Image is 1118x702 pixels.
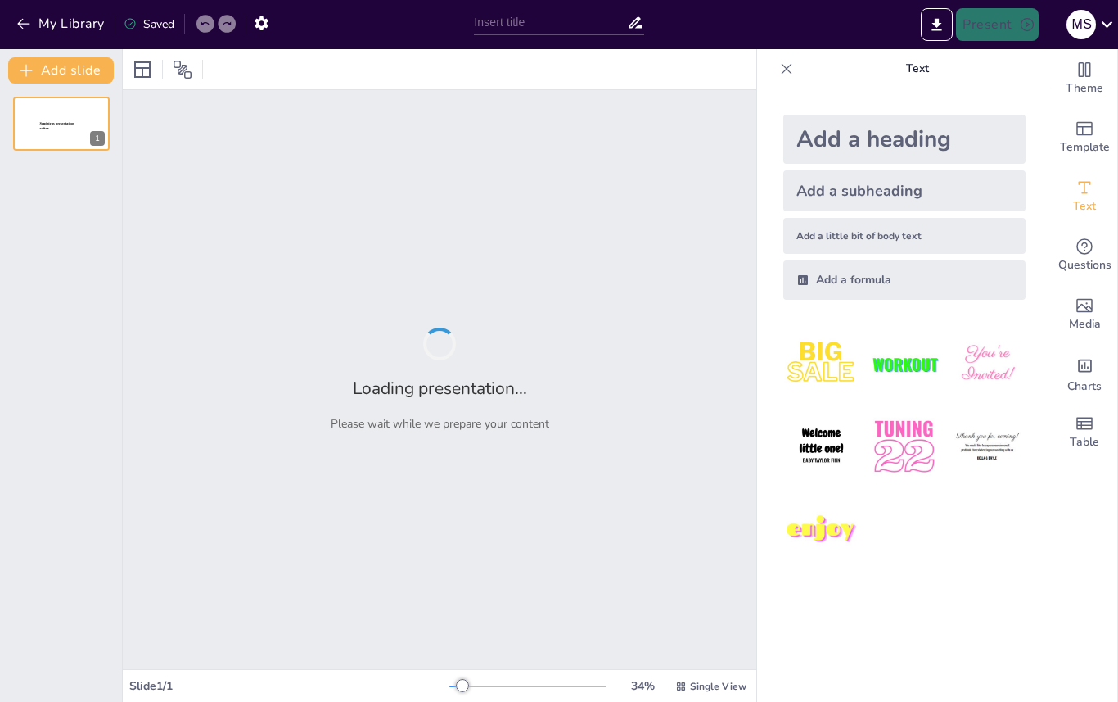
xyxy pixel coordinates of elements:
[623,678,662,694] div: 34 %
[800,49,1035,88] p: Text
[783,326,859,402] img: 1.jpeg
[1052,226,1117,285] div: Get real-time input from your audience
[1066,10,1096,39] div: M S
[783,260,1026,300] div: Add a formula
[353,377,527,400] h2: Loading presentation...
[8,57,114,84] button: Add slide
[1066,79,1103,97] span: Theme
[1052,167,1117,226] div: Add text boxes
[474,11,627,34] input: Insert title
[1067,378,1102,396] span: Charts
[866,409,942,485] img: 5.jpeg
[90,131,105,146] div: 1
[1058,256,1111,274] span: Questions
[783,170,1026,211] div: Add a subheading
[173,60,192,79] span: Position
[1066,8,1096,41] button: M S
[1052,285,1117,344] div: Add images, graphics, shapes or video
[13,97,110,151] div: 1
[783,115,1026,164] div: Add a heading
[40,122,74,131] span: Sendsteps presentation editor
[1052,344,1117,403] div: Add charts and graphs
[690,680,746,693] span: Single View
[783,218,1026,254] div: Add a little bit of body text
[949,409,1026,485] img: 6.jpeg
[1073,197,1096,215] span: Text
[1052,49,1117,108] div: Change the overall theme
[956,8,1038,41] button: Present
[921,8,953,41] button: Export to PowerPoint
[129,678,449,694] div: Slide 1 / 1
[783,409,859,485] img: 4.jpeg
[1052,108,1117,167] div: Add ready made slides
[783,492,859,568] img: 7.jpeg
[124,16,174,32] div: Saved
[1052,403,1117,462] div: Add a table
[1070,433,1099,451] span: Table
[1069,315,1101,333] span: Media
[866,326,942,402] img: 2.jpeg
[129,57,156,83] div: Layout
[949,326,1026,402] img: 3.jpeg
[1060,138,1110,156] span: Template
[331,416,549,432] p: Please wait while we prepare your content
[12,11,111,37] button: My Library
